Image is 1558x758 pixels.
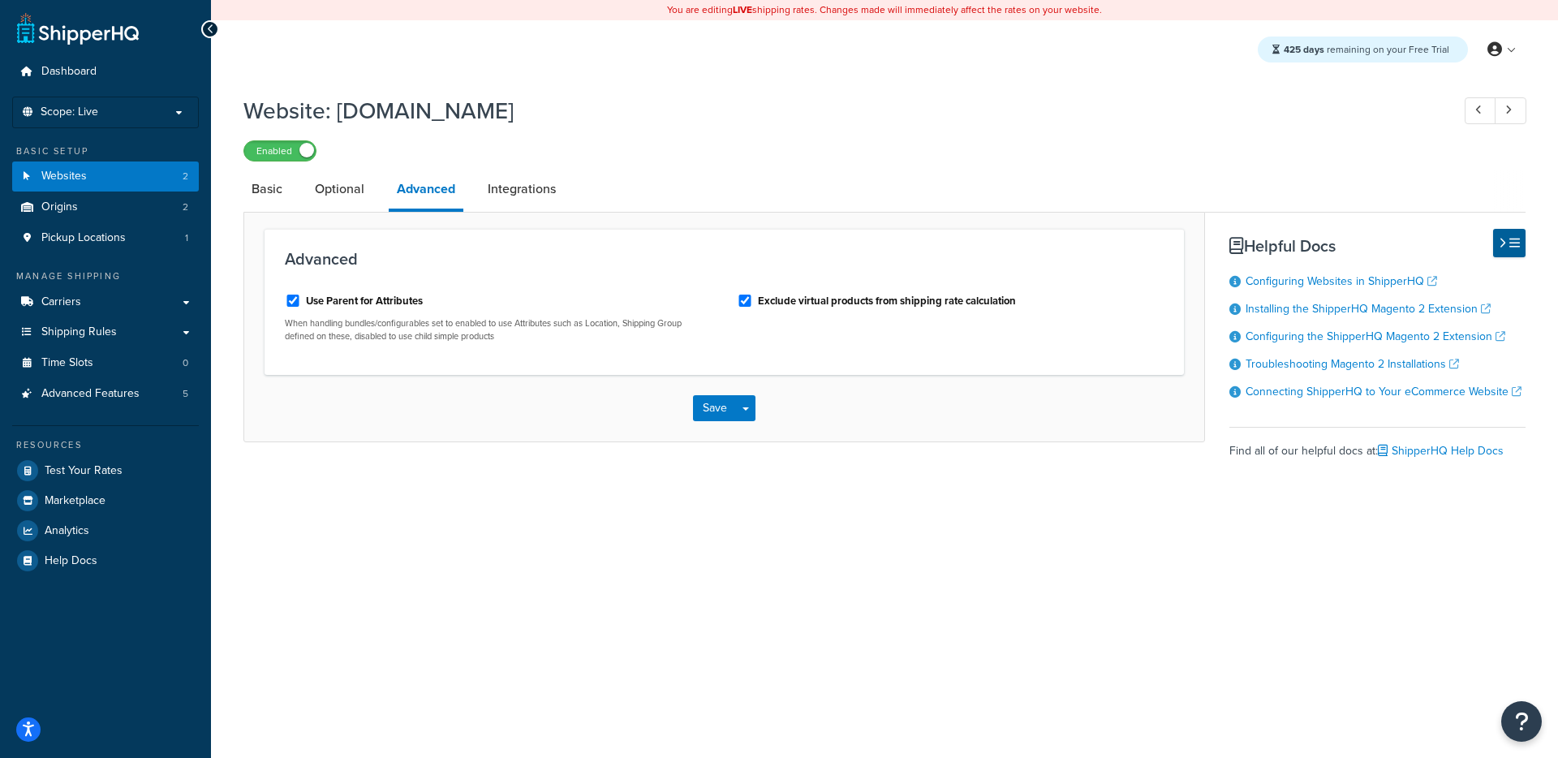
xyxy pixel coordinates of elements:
span: remaining on your Free Trial [1284,42,1449,57]
span: Shipping Rules [41,325,117,339]
a: Configuring Websites in ShipperHQ [1246,273,1437,290]
a: Time Slots0 [12,348,199,378]
li: Time Slots [12,348,199,378]
a: Advanced [389,170,463,212]
strong: 425 days [1284,42,1324,57]
a: Connecting ShipperHQ to Your eCommerce Website [1246,383,1521,400]
span: Time Slots [41,356,93,370]
label: Exclude virtual products from shipping rate calculation [758,294,1016,308]
b: LIVE [733,2,752,17]
span: Carriers [41,295,81,309]
span: 5 [183,387,188,401]
a: Shipping Rules [12,317,199,347]
div: Manage Shipping [12,269,199,283]
span: 0 [183,356,188,370]
span: 2 [183,170,188,183]
a: Carriers [12,287,199,317]
span: 1 [185,231,188,245]
li: Origins [12,192,199,222]
div: Find all of our helpful docs at: [1229,427,1526,463]
h3: Advanced [285,250,1164,268]
label: Use Parent for Attributes [306,294,423,308]
a: Pickup Locations1 [12,223,199,253]
span: Marketplace [45,494,105,508]
span: Scope: Live [41,106,98,119]
span: Dashboard [41,65,97,79]
a: Optional [307,170,372,209]
button: Hide Help Docs [1493,229,1526,257]
li: Websites [12,162,199,192]
span: Advanced Features [41,387,140,401]
a: Next Record [1495,97,1526,124]
span: Pickup Locations [41,231,126,245]
span: Test Your Rates [45,464,123,478]
button: Open Resource Center [1501,701,1542,742]
a: ShipperHQ Help Docs [1378,442,1504,459]
a: Test Your Rates [12,456,199,485]
a: Origins2 [12,192,199,222]
a: Analytics [12,516,199,545]
a: Installing the ShipperHQ Magento 2 Extension [1246,300,1491,317]
h1: Website: [DOMAIN_NAME] [243,95,1435,127]
label: Enabled [244,141,316,161]
a: Configuring the ShipperHQ Magento 2 Extension [1246,328,1505,345]
h3: Helpful Docs [1229,237,1526,255]
button: Save [693,395,737,421]
a: Websites2 [12,162,199,192]
a: Advanced Features5 [12,379,199,409]
a: Troubleshooting Magento 2 Installations [1246,355,1459,373]
a: Marketplace [12,486,199,515]
span: Origins [41,200,78,214]
span: Websites [41,170,87,183]
a: Previous Record [1465,97,1496,124]
span: Analytics [45,524,89,538]
div: Basic Setup [12,144,199,158]
a: Help Docs [12,546,199,575]
span: 2 [183,200,188,214]
a: Integrations [480,170,564,209]
div: Resources [12,438,199,452]
span: Help Docs [45,554,97,568]
li: Pickup Locations [12,223,199,253]
li: Advanced Features [12,379,199,409]
a: Basic [243,170,291,209]
a: Dashboard [12,57,199,87]
p: When handling bundles/configurables set to enabled to use Attributes such as Location, Shipping G... [285,317,712,342]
